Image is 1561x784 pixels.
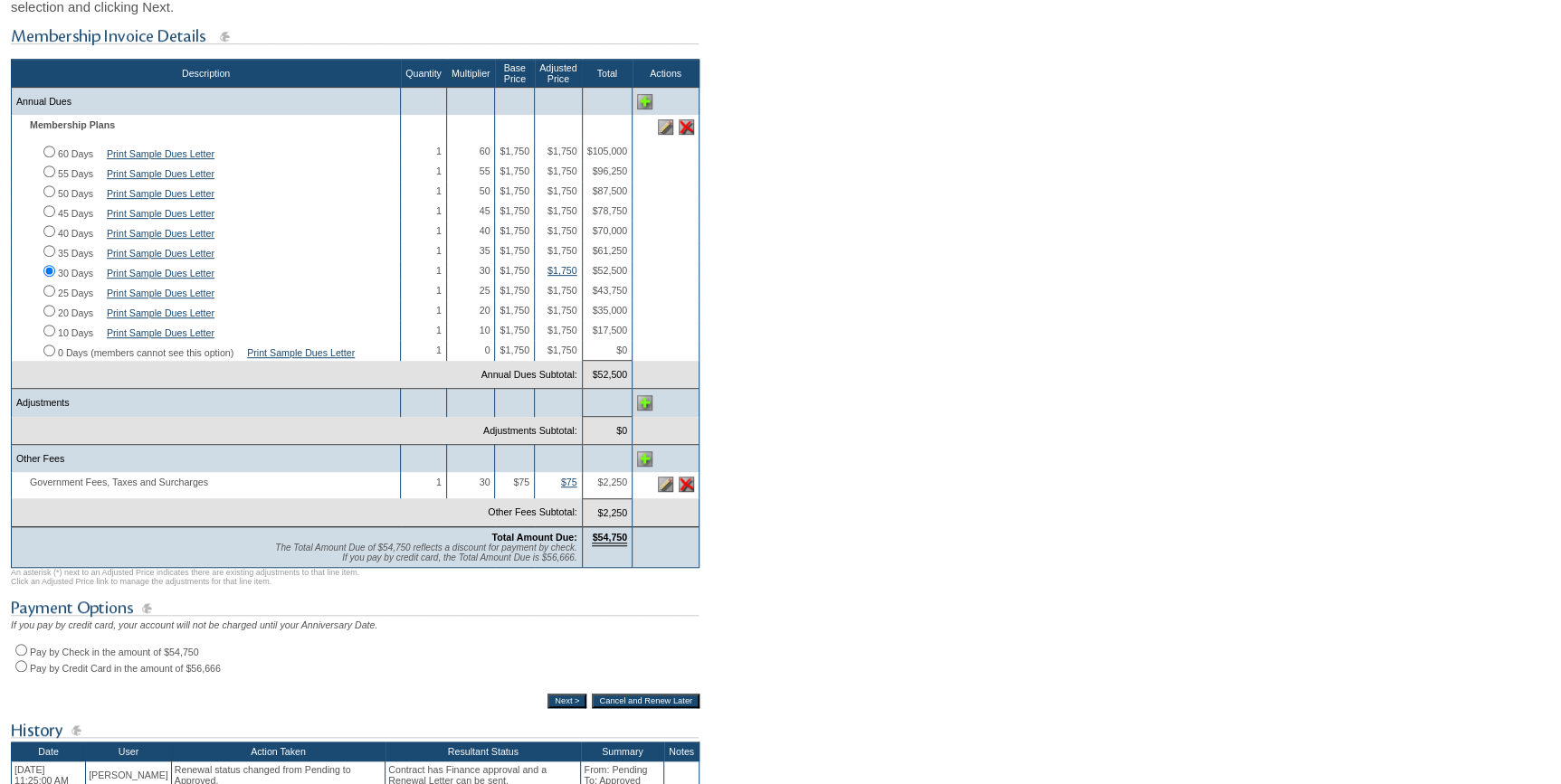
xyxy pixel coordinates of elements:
[592,694,700,708] input: Cancel and Renew Later
[547,265,577,276] a: $1,750
[547,205,577,216] span: $1,750
[436,165,442,176] span: 1
[480,265,490,276] span: 30
[581,741,664,761] th: Summary
[637,395,652,411] img: Add Adjustments line item
[12,445,401,473] td: Other Fees
[637,94,652,109] img: Add Annual Dues line item
[107,208,214,219] a: Print Sample Dues Letter
[12,498,583,526] td: Other Fees Subtotal:
[107,248,214,259] a: Print Sample Dues Letter
[171,741,385,761] th: Action Taken
[107,228,214,239] a: Print Sample Dues Letter
[592,165,627,176] span: $96,250
[436,325,442,335] span: 1
[12,88,401,116] td: Annual Dues
[480,146,490,156] span: 60
[58,168,93,179] label: 55 Days
[58,327,93,338] label: 10 Days
[592,245,627,256] span: $61,250
[480,325,490,335] span: 10
[592,532,627,546] span: $54,750
[480,185,490,196] span: 50
[637,451,652,467] img: Add Other Fees line item
[480,285,490,296] span: 25
[58,228,93,239] label: 40 Days
[500,345,529,355] span: $1,750
[107,307,214,318] a: Print Sample Dues Letter
[500,325,529,335] span: $1,750
[107,327,214,338] a: Print Sample Dues Letter
[436,185,442,196] span: 1
[561,477,577,487] a: $75
[12,741,86,761] th: Date
[107,188,214,199] a: Print Sample Dues Letter
[679,119,694,135] img: Delete this line item
[247,347,355,358] a: Print Sample Dues Letter
[500,305,529,316] span: $1,750
[547,325,577,335] span: $1,750
[436,477,442,487] span: 1
[86,741,172,761] th: User
[107,168,214,179] a: Print Sample Dues Letter
[480,165,490,176] span: 55
[58,347,233,358] label: 0 Days (members cannot see this option)
[12,417,583,445] td: Adjustments Subtotal:
[500,225,529,236] span: $1,750
[12,60,401,88] th: Description
[385,741,581,761] th: Resultant Status
[658,477,673,492] img: Edit this line item
[582,60,632,88] th: Total
[500,205,529,216] span: $1,750
[58,307,93,318] label: 20 Days
[436,146,442,156] span: 1
[12,361,583,389] td: Annual Dues Subtotal:
[597,477,627,487] span: $2,250
[436,345,442,355] span: 1
[582,498,632,526] td: $2,250
[480,305,490,316] span: 20
[446,60,495,88] th: Multiplier
[436,305,442,316] span: 1
[547,146,577,156] span: $1,750
[107,148,214,159] a: Print Sample Dues Letter
[633,60,700,88] th: Actions
[500,165,529,176] span: $1,750
[12,526,583,567] td: Total Amount Due:
[436,205,442,216] span: 1
[592,205,627,216] span: $78,750
[664,741,700,761] th: Notes
[547,285,577,296] span: $1,750
[11,619,377,630] span: If you pay by credit card, your account will not be charged until your Anniversary Date.
[107,288,214,298] a: Print Sample Dues Letter
[58,288,93,298] label: 25 Days
[582,417,632,445] td: $0
[436,285,442,296] span: 1
[480,205,490,216] span: 45
[30,119,115,130] b: Membership Plans
[658,119,673,135] img: Edit this line item
[679,477,694,492] img: Delete this line item
[500,245,529,256] span: $1,750
[500,185,529,196] span: $1,750
[480,225,490,236] span: 40
[480,245,490,256] span: 35
[480,477,490,487] span: 30
[547,694,586,708] input: Next >
[592,325,627,335] span: $17,500
[11,719,699,741] img: subTtlHistory.gif
[500,146,529,156] span: $1,750
[592,265,627,276] span: $52,500
[547,225,577,236] span: $1,750
[436,265,442,276] span: 1
[500,265,529,276] span: $1,750
[11,597,699,619] img: subTtlPaymentOptions.gif
[401,60,447,88] th: Quantity
[587,146,627,156] span: $105,000
[547,345,577,355] span: $1,750
[500,285,529,296] span: $1,750
[592,305,627,316] span: $35,000
[616,345,627,355] span: $0
[547,185,577,196] span: $1,750
[547,305,577,316] span: $1,750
